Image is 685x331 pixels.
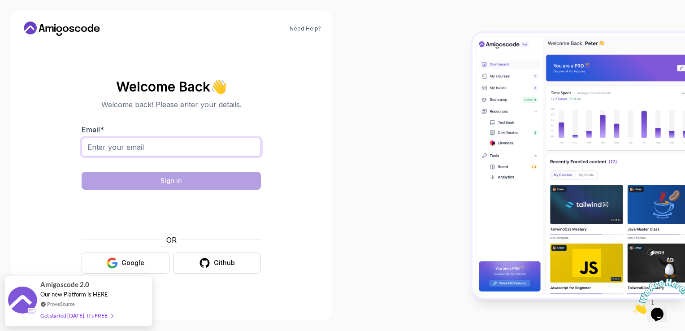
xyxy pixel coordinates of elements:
[40,291,108,298] span: Our new Platform is HERE
[82,138,261,157] input: Enter your email
[210,79,226,93] span: 👋
[47,300,75,308] a: ProveSource
[40,310,113,321] div: Get started [DATE]. It's FREE
[290,25,321,32] a: Need Help?
[166,235,177,245] p: OR
[4,4,59,39] img: Chat attention grabber
[473,33,685,298] img: Amigoscode Dashboard
[214,258,235,267] div: Github
[629,275,685,318] iframe: chat widget
[104,195,239,229] iframe: Widget containing checkbox for hCaptcha security challenge
[8,287,37,316] img: provesource social proof notification image
[160,176,182,185] div: Sign in
[82,125,104,134] label: Email *
[22,22,102,36] a: Home link
[121,258,144,267] div: Google
[82,79,261,94] h2: Welcome Back
[40,279,89,290] span: Amigoscode 2.0
[4,4,7,11] span: 1
[173,253,261,274] button: Github
[82,99,261,110] p: Welcome back! Please enter your details.
[82,172,261,190] button: Sign in
[82,253,169,274] button: Google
